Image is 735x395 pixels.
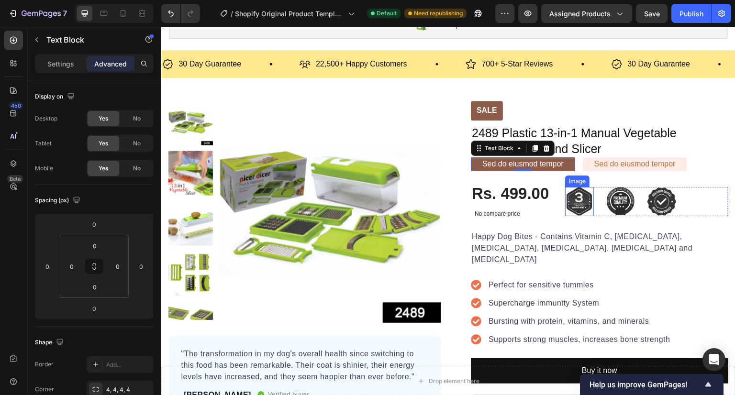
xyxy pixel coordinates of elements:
span: No [133,114,141,123]
p: No compare price [313,184,385,190]
img: gempages_586305254643991243-60244125-aa88-4ea0-a414-66a8b7155cc4.svg [445,160,474,189]
p: Bursting with protein, vitamins, and minerals [327,289,509,300]
div: Undo/Redo [161,4,200,23]
p: Sale [315,79,336,89]
button: 7 [4,4,71,23]
input: 0px [85,280,104,294]
div: Text Block [322,117,354,126]
p: Advanced [94,59,127,69]
div: Spacing (px) [35,194,82,207]
span: Need republishing [414,9,463,18]
div: Border [35,360,54,369]
button: Buy it now [310,331,567,357]
div: Add... [106,361,151,369]
p: 700+ 5-Star Reviews [321,31,392,44]
p: Sed do eiusmod tempor [321,132,402,143]
div: Publish [679,9,703,19]
input: 0px [85,239,104,253]
button: Publish [671,4,712,23]
input: 0px [65,259,79,274]
span: Yes [99,114,108,123]
button: Show survey - Help us improve GemPages! [590,379,714,390]
div: Rs. 499.00 [310,156,389,178]
input: 0 [134,259,148,274]
div: Display on [35,90,77,103]
div: Buy it now [421,337,456,351]
p: Sed do eiusmod tempor [433,132,514,143]
span: No [133,164,141,173]
p: Settings [47,59,74,69]
span: Save [644,10,660,18]
input: 0px [111,259,125,274]
div: 4, 4, 4, 4 [106,385,151,394]
span: Shopify Original Product Template [235,9,344,19]
p: "The transformation in my dog's overall health since switching to this food has been remarkable. ... [20,321,267,356]
p: 30 Day Guarantee [467,31,529,44]
span: Default [377,9,397,18]
p: Supports strong muscles, increases bone strength [327,307,509,318]
button: Assigned Products [541,4,632,23]
div: Mobile [35,164,53,173]
iframe: Design area [161,27,735,395]
div: Shape [35,336,66,349]
div: Drop element here [267,351,318,358]
span: Assigned Products [549,9,611,19]
p: 7 [63,8,67,19]
input: 0 [85,301,104,316]
input: 0 [40,259,55,274]
p: Supercharge immunity System [327,271,509,282]
div: Image [406,150,426,159]
button: Save [636,4,668,23]
input: 0 [85,217,104,231]
span: Help us improve GemPages! [590,380,702,389]
div: Beta [7,175,23,183]
div: 450 [9,102,23,110]
p: Perfect for sensitive tummies [327,252,509,264]
p: Text Block [46,34,128,45]
span: Yes [99,164,108,173]
img: gempages_586305254643991243-127e96c9-add6-48cf-8b96-f5356f3e6f51.svg [486,160,515,189]
span: / [231,9,233,19]
h1: 2489 Plastic 13-in-1 Manual Vegetable Graterchipser And Slicer [310,98,567,131]
div: Tablet [35,139,52,148]
p: Happy Dog Bites - Contains Vitamin C, [MEDICAL_DATA], [MEDICAL_DATA], [MEDICAL_DATA], [MEDICAL_DA... [311,204,566,239]
span: No [133,139,141,148]
span: Yes [99,139,108,148]
div: Corner [35,385,54,394]
div: Open Intercom Messenger [702,348,725,371]
div: Desktop [35,114,57,123]
img: gempages_586305254643991243-60fe4060-d19b-400c-9e0a-2d4a88d9100f.svg [404,160,433,189]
